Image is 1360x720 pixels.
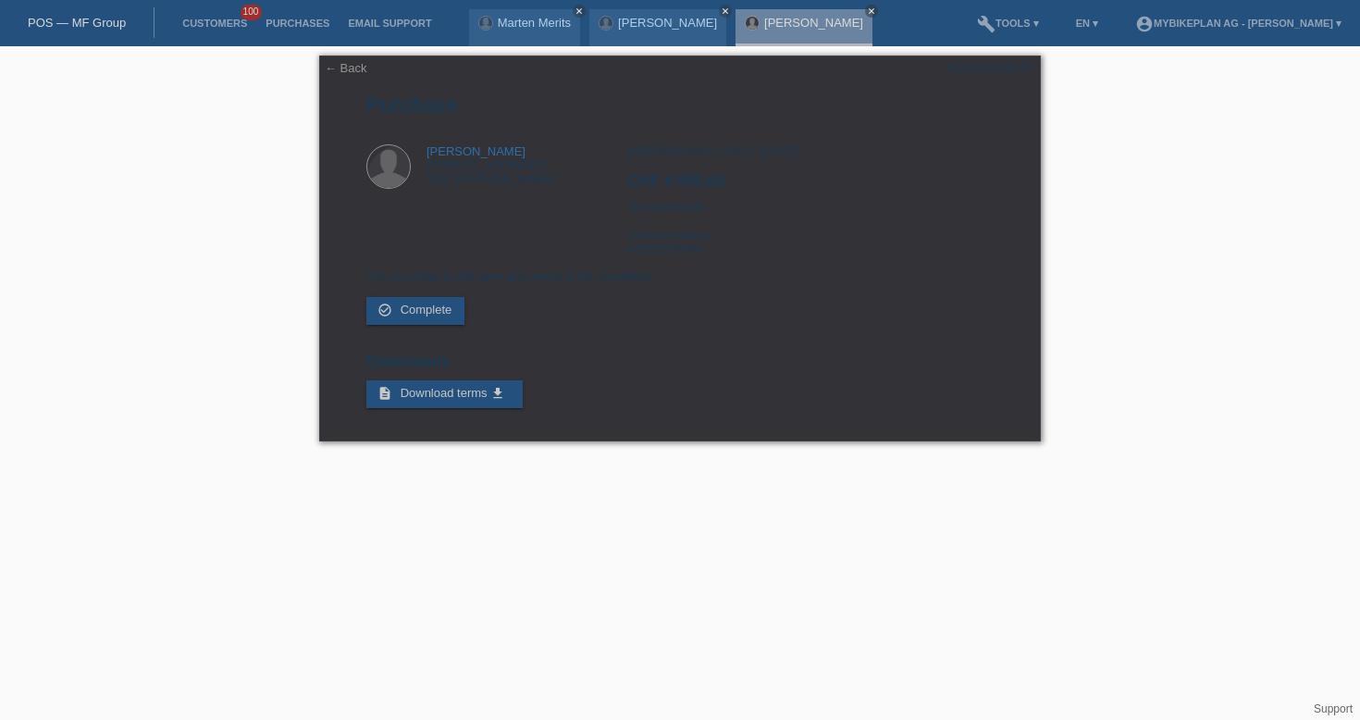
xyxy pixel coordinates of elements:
a: [PERSON_NAME] [764,16,863,30]
i: get_app [490,386,505,401]
a: EN ▾ [1067,18,1107,29]
span: External reference [627,230,711,241]
i: check_circle_outline [377,303,392,317]
p: The purchase is still open and needs to be completed. [366,269,994,283]
a: [PERSON_NAME] [618,16,717,30]
a: check_circle_outline Complete [366,297,464,325]
a: close [865,5,878,18]
i: description [377,386,392,401]
a: POS — MF Group [28,16,126,30]
a: Support [1314,702,1353,715]
i: close [575,6,584,16]
a: Customers [173,18,256,29]
h1: Purchase [366,93,994,117]
i: build [977,15,995,33]
a: close [573,5,586,18]
a: Email Support [339,18,440,29]
h2: CHF 4'490.00 [627,172,993,200]
a: account_circleMybikeplan AG - [PERSON_NAME] ▾ [1126,18,1351,29]
a: [PERSON_NAME] [427,144,525,158]
a: ← Back [325,61,367,75]
div: POSP00026172 [946,61,1033,75]
div: [STREET_ADDRESS] 1237 [PERSON_NAME] [427,144,555,186]
i: close [867,6,876,16]
a: buildTools ▾ [968,18,1048,29]
span: Complete [401,303,452,317]
h2: Downloads [366,353,994,380]
a: Marten Merits [498,16,571,30]
a: description Download terms get_app [366,380,523,408]
i: account_circle [1135,15,1154,33]
span: 100 [241,5,263,20]
a: Purchases [256,18,339,29]
div: [GEOGRAPHIC_DATA], [DATE] 36 instalments 42222165065 [627,144,993,269]
a: close [719,5,732,18]
span: Download terms [401,386,488,400]
i: close [721,6,730,16]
